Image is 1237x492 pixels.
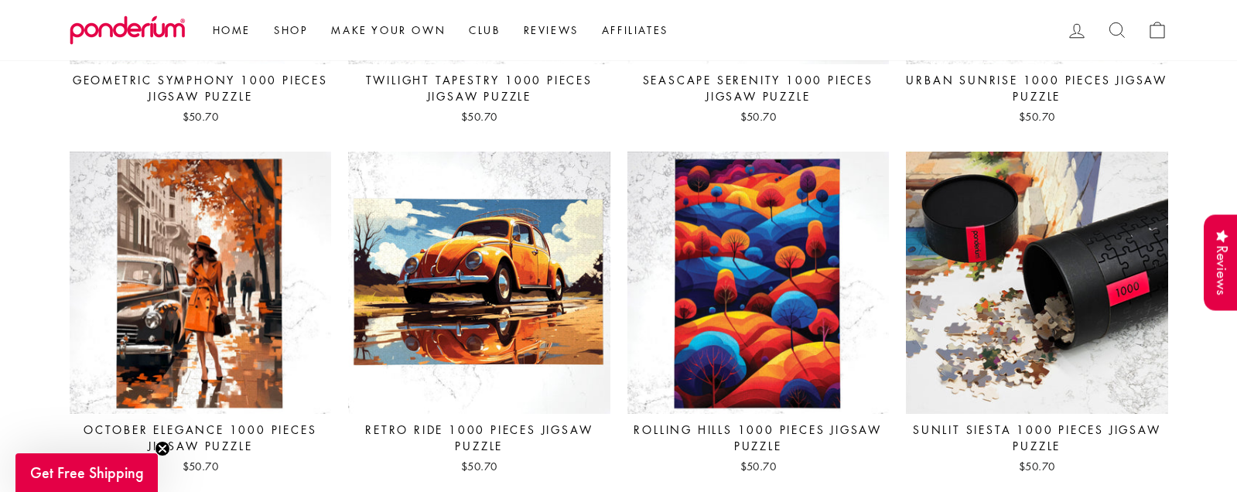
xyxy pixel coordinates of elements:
[70,15,186,45] img: Ponderium
[348,72,610,104] div: Twilight Tapestry 1000 Pieces Jigsaw Puzzle
[906,72,1168,104] div: Urban Sunrise 1000 Pieces Jigsaw Puzzle
[348,458,610,473] div: $50.70
[30,463,144,483] span: Get Free Shipping
[512,16,590,44] a: Reviews
[348,152,610,478] a: Retro Ride 1000 Pieces Jigsaw Puzzle $50.70
[201,16,262,44] a: Home
[70,72,332,104] div: Geometric Symphony 1000 Pieces Jigsaw Puzzle
[70,422,332,454] div: October Elegance 1000 Pieces Jigsaw Puzzle
[590,16,680,44] a: Affiliates
[320,16,457,44] a: Make Your Own
[155,441,170,456] button: Close teaser
[70,458,332,473] div: $50.70
[627,422,890,454] div: Rolling Hills 1000 Pieces Jigsaw Puzzle
[906,108,1168,124] div: $50.70
[70,152,332,478] a: October Elegance 1000 Pieces Jigsaw Puzzle $50.70
[627,152,890,478] a: Rolling Hills 1000 Pieces Jigsaw Puzzle $50.70
[906,458,1168,473] div: $50.70
[262,16,320,44] a: Shop
[193,16,680,44] ul: Primary
[70,108,332,124] div: $50.70
[627,72,890,104] div: Seascape Serenity 1000 Pieces Jigsaw Puzzle
[348,108,610,124] div: $50.70
[906,152,1168,478] a: Sunlit Siesta 1000 Pieces Jigsaw Puzzle $50.70
[906,422,1168,454] div: Sunlit Siesta 1000 Pieces Jigsaw Puzzle
[627,108,890,124] div: $50.70
[457,16,511,44] a: Club
[15,453,158,492] div: Get Free ShippingClose teaser
[627,458,890,473] div: $50.70
[348,422,610,454] div: Retro Ride 1000 Pieces Jigsaw Puzzle
[1204,214,1237,311] div: Reviews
